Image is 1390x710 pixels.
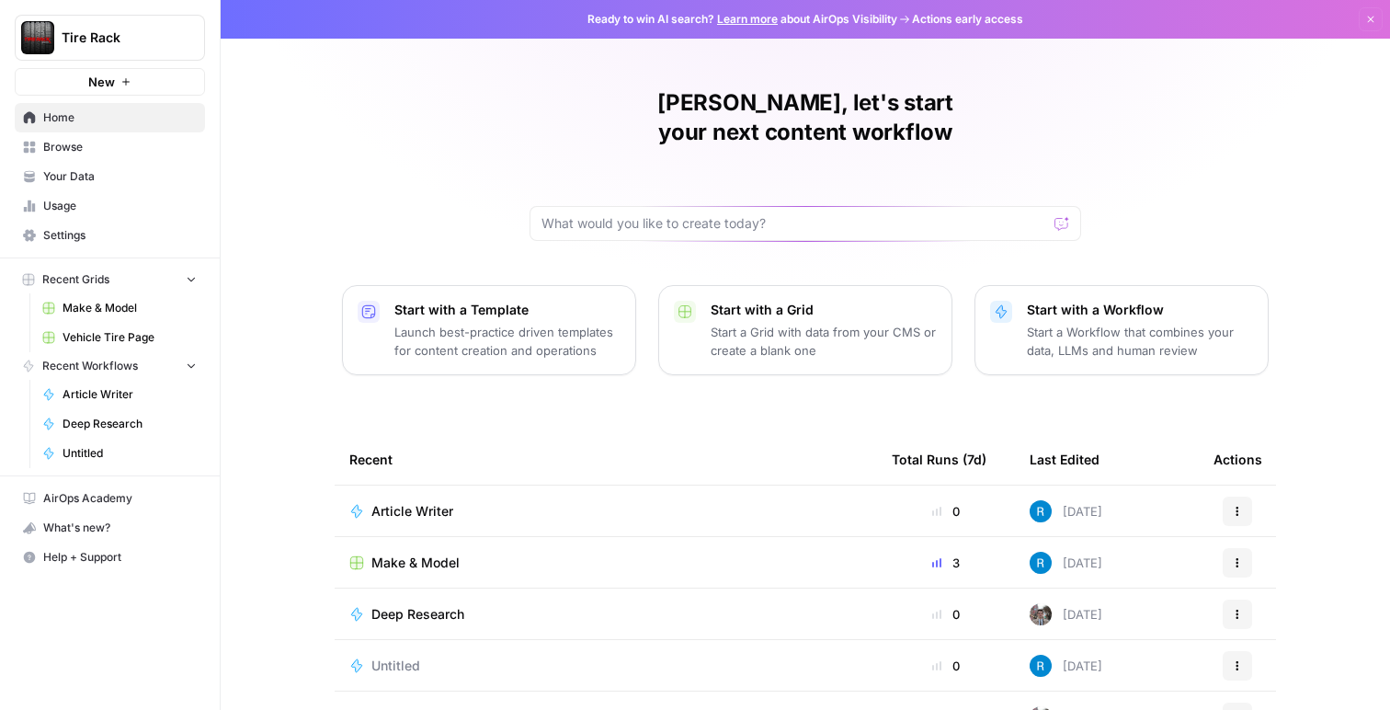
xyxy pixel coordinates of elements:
[63,416,197,432] span: Deep Research
[34,439,205,468] a: Untitled
[62,29,173,47] span: Tire Rack
[42,271,109,288] span: Recent Grids
[1213,434,1262,485] div: Actions
[371,502,453,521] span: Article Writer
[1027,323,1253,360] p: Start a Workflow that combines your data, LLMs and human review
[63,445,197,462] span: Untitled
[892,657,1000,675] div: 0
[88,73,115,91] span: New
[349,554,862,572] a: Make & Model
[587,11,897,28] span: Ready to win AI search? about AirOps Visibility
[63,329,197,346] span: Vehicle Tire Page
[349,657,862,675] a: Untitled
[1030,552,1102,574] div: [DATE]
[15,132,205,162] a: Browse
[1030,500,1052,522] img: d22iu3035mprmqybzn9flh0kxmu4
[394,323,621,360] p: Launch best-practice driven templates for content creation and operations
[43,109,197,126] span: Home
[541,214,1047,233] input: What would you like to create today?
[658,285,952,375] button: Start with a GridStart a Grid with data from your CMS or create a blank one
[15,68,205,96] button: New
[15,484,205,513] a: AirOps Academy
[15,513,205,543] button: What's new?
[1030,552,1052,574] img: d22iu3035mprmqybzn9flh0kxmu4
[34,409,205,439] a: Deep Research
[1027,301,1253,319] p: Start with a Workflow
[1030,655,1052,677] img: d22iu3035mprmqybzn9flh0kxmu4
[371,657,420,675] span: Untitled
[43,198,197,214] span: Usage
[892,554,1000,572] div: 3
[15,191,205,221] a: Usage
[1030,603,1102,625] div: [DATE]
[15,266,205,293] button: Recent Grids
[43,490,197,507] span: AirOps Academy
[34,380,205,409] a: Article Writer
[1030,500,1102,522] div: [DATE]
[892,502,1000,521] div: 0
[42,358,138,374] span: Recent Workflows
[1030,655,1102,677] div: [DATE]
[43,227,197,244] span: Settings
[349,502,862,521] a: Article Writer
[34,293,205,323] a: Make & Model
[371,605,464,624] span: Deep Research
[1030,434,1099,485] div: Last Edited
[15,221,205,250] a: Settings
[15,543,205,572] button: Help + Support
[394,301,621,319] p: Start with a Template
[711,301,937,319] p: Start with a Grid
[912,11,1023,28] span: Actions early access
[43,139,197,155] span: Browse
[974,285,1269,375] button: Start with a WorkflowStart a Workflow that combines your data, LLMs and human review
[15,352,205,380] button: Recent Workflows
[15,15,205,61] button: Workspace: Tire Rack
[892,605,1000,624] div: 0
[711,323,937,360] p: Start a Grid with data from your CMS or create a blank one
[342,285,636,375] button: Start with a TemplateLaunch best-practice driven templates for content creation and operations
[717,12,778,26] a: Learn more
[349,434,862,485] div: Recent
[34,323,205,352] a: Vehicle Tire Page
[43,549,197,566] span: Help + Support
[16,514,204,542] div: What's new?
[63,386,197,403] span: Article Writer
[63,300,197,316] span: Make & Model
[21,21,54,54] img: Tire Rack Logo
[15,103,205,132] a: Home
[530,88,1081,147] h1: [PERSON_NAME], let's start your next content workflow
[1030,603,1052,625] img: a2mlt6f1nb2jhzcjxsuraj5rj4vi
[371,554,460,572] span: Make & Model
[349,605,862,624] a: Deep Research
[43,168,197,185] span: Your Data
[15,162,205,191] a: Your Data
[892,434,986,485] div: Total Runs (7d)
